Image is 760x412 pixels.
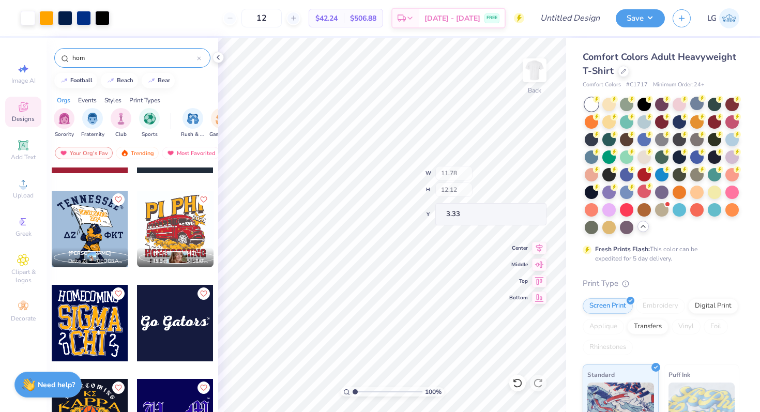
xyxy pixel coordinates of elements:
span: Image AI [11,77,36,85]
button: Like [197,382,210,394]
span: Minimum Order: 24 + [653,81,705,89]
span: Middle [509,261,528,268]
button: football [54,73,97,88]
button: filter button [181,108,205,139]
span: Sports [142,131,158,139]
div: filter for Game Day [209,108,233,139]
img: trending.gif [120,149,129,157]
span: Decorate [11,314,36,323]
button: Like [112,193,125,206]
div: football [70,78,93,83]
div: This color can be expedited for 5 day delivery. [595,245,722,263]
img: Sports Image [144,113,156,125]
span: $42.24 [315,13,338,24]
span: Upload [13,191,34,200]
div: Trending [116,147,159,159]
img: Rush & Bid Image [187,113,199,125]
div: Embroidery [636,298,685,314]
div: filter for Rush & Bid [181,108,205,139]
span: Rush & Bid [181,131,205,139]
button: filter button [111,108,131,139]
div: filter for Club [111,108,131,139]
span: Puff Ink [668,369,690,380]
button: Save [616,9,665,27]
img: Fraternity Image [87,113,98,125]
img: trend_line.gif [107,78,115,84]
img: Sorority Image [58,113,70,125]
div: Print Types [129,96,160,105]
span: Game Day [209,131,233,139]
span: Clipart & logos [5,268,41,284]
button: filter button [54,108,74,139]
div: Transfers [627,319,668,334]
img: Back [524,60,545,81]
span: LG [707,12,717,24]
div: Screen Print [583,298,633,314]
span: Designs [12,115,35,123]
div: beach [117,78,133,83]
img: trend_line.gif [60,78,68,84]
button: filter button [139,108,160,139]
span: Comfort Colors [583,81,621,89]
button: bear [142,73,175,88]
span: Greek [16,230,32,238]
button: filter button [209,108,233,139]
button: beach [101,73,138,88]
button: Like [112,287,125,300]
button: Like [197,193,210,206]
strong: Need help? [38,380,75,390]
span: $506.88 [350,13,376,24]
div: filter for Sorority [54,108,74,139]
span: 100 % [425,387,442,396]
div: Most Favorited [162,147,220,159]
span: Add Text [11,153,36,161]
span: Fraternity [81,131,104,139]
span: FREE [487,14,497,22]
span: [PERSON_NAME] [154,250,196,257]
div: bear [158,78,170,83]
img: most_fav.gif [166,149,175,157]
span: Bottom [509,294,528,301]
img: Lexi Glaser [719,8,739,28]
div: Foil [704,319,728,334]
button: Like [197,287,210,300]
div: Digital Print [688,298,738,314]
div: Orgs [57,96,70,105]
img: Club Image [115,113,127,125]
span: [DATE] - [DATE] [424,13,480,24]
div: filter for Sports [139,108,160,139]
input: – – [241,9,282,27]
div: Print Type [583,278,739,289]
button: Like [112,382,125,394]
div: Events [78,96,97,105]
button: filter button [81,108,104,139]
input: Untitled Design [532,8,608,28]
span: Pi Beta Phi, [US_STATE][GEOGRAPHIC_DATA] [154,257,209,265]
div: filter for Fraternity [81,108,104,139]
div: Styles [104,96,121,105]
div: Rhinestones [583,340,633,355]
span: Top [509,278,528,285]
span: Center [509,245,528,252]
img: most_fav.gif [59,149,68,157]
img: trend_line.gif [147,78,156,84]
strong: Fresh Prints Flash: [595,245,650,253]
span: # C1717 [626,81,648,89]
a: LG [707,8,739,28]
div: Your Org's Fav [55,147,113,159]
span: Delta Zeta, [GEOGRAPHIC_DATA][US_STATE], [GEOGRAPHIC_DATA] [68,257,124,265]
span: Comfort Colors Adult Heavyweight T-Shirt [583,51,736,77]
span: Sorority [55,131,74,139]
span: Club [115,131,127,139]
span: Standard [587,369,615,380]
div: Back [528,86,541,95]
input: Try "Alpha" [71,53,197,63]
span: [PERSON_NAME] [68,250,111,257]
img: Game Day Image [216,113,227,125]
div: Applique [583,319,624,334]
div: Vinyl [672,319,701,334]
